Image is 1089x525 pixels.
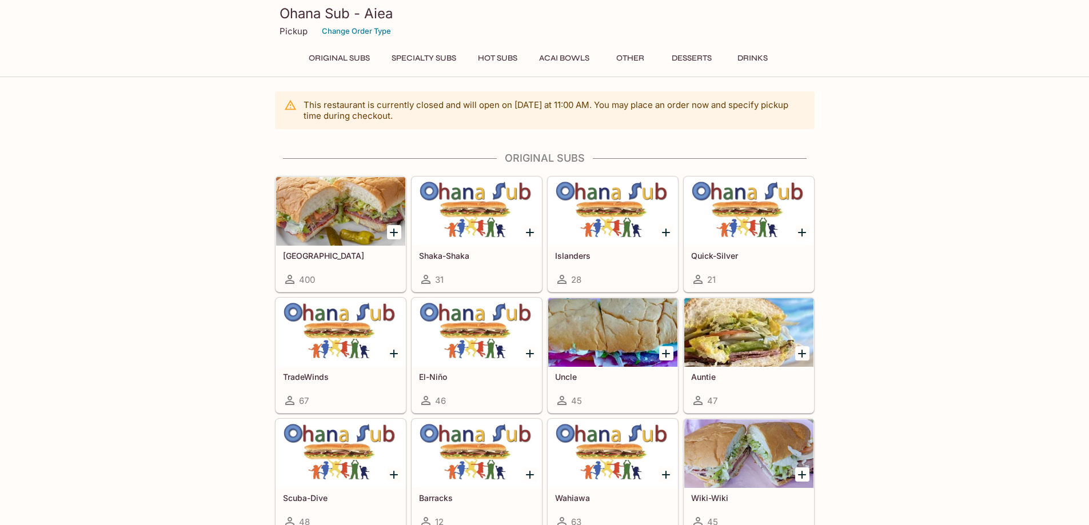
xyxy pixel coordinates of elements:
[555,493,671,503] h5: Wahiawa
[555,372,671,382] h5: Uncle
[385,50,462,66] button: Specialty Subs
[548,177,677,246] div: Islanders
[419,493,534,503] h5: Barracks
[276,177,405,246] div: Italinano
[571,274,581,285] span: 28
[412,177,542,292] a: Shaka-Shaka31
[387,346,401,360] button: Add TradeWinds
[276,177,406,292] a: [GEOGRAPHIC_DATA]400
[299,274,315,285] span: 400
[548,298,677,367] div: Uncle
[523,467,537,482] button: Add Barracks
[691,493,807,503] h5: Wiki-Wiki
[571,395,582,406] span: 45
[283,493,398,503] h5: Scuba-Dive
[691,251,807,261] h5: Quick-Silver
[605,50,656,66] button: Other
[684,298,813,367] div: Auntie
[659,346,673,360] button: Add Uncle
[419,251,534,261] h5: Shaka-Shaka
[523,346,537,360] button: Add El-Niño
[304,99,805,121] p: This restaurant is currently closed and will open on [DATE] at 11:00 AM . You may place an order ...
[280,5,810,22] h3: Ohana Sub - Aiea
[707,274,716,285] span: 21
[684,177,813,246] div: Quick-Silver
[419,372,534,382] h5: El-Niño
[533,50,596,66] button: Acai Bowls
[317,22,396,40] button: Change Order Type
[548,419,677,488] div: Wahiawa
[795,467,809,482] button: Add Wiki-Wiki
[659,467,673,482] button: Add Wahiawa
[659,225,673,239] button: Add Islanders
[299,395,309,406] span: 67
[684,298,814,413] a: Auntie47
[276,298,406,413] a: TradeWinds67
[727,50,779,66] button: Drinks
[684,177,814,292] a: Quick-Silver21
[387,467,401,482] button: Add Scuba-Dive
[412,177,541,246] div: Shaka-Shaka
[412,419,541,488] div: Barracks
[665,50,718,66] button: Desserts
[795,225,809,239] button: Add Quick-Silver
[412,298,541,367] div: El-Niño
[387,225,401,239] button: Add Italinano
[435,395,446,406] span: 46
[523,225,537,239] button: Add Shaka-Shaka
[276,298,405,367] div: TradeWinds
[684,419,813,488] div: Wiki-Wiki
[412,298,542,413] a: El-Niño46
[275,152,815,165] h4: Original Subs
[302,50,376,66] button: Original Subs
[472,50,524,66] button: Hot Subs
[555,251,671,261] h5: Islanders
[435,274,444,285] span: 31
[280,26,308,37] p: Pickup
[691,372,807,382] h5: Auntie
[283,372,398,382] h5: TradeWinds
[283,251,398,261] h5: [GEOGRAPHIC_DATA]
[707,395,717,406] span: 47
[795,346,809,360] button: Add Auntie
[548,177,678,292] a: Islanders28
[548,298,678,413] a: Uncle45
[276,419,405,488] div: Scuba-Dive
